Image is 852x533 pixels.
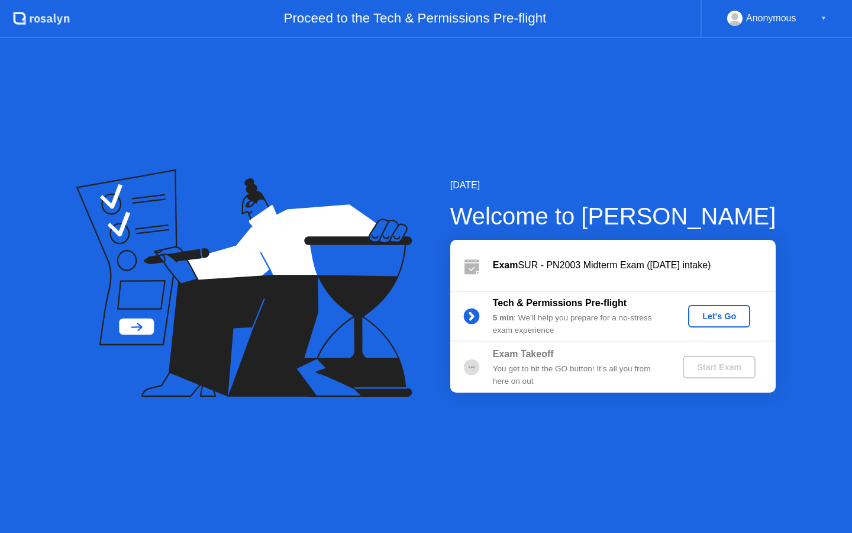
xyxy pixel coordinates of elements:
b: Tech & Permissions Pre-flight [493,298,627,308]
b: Exam [493,260,518,270]
div: Start Exam [688,362,751,372]
div: Anonymous [746,11,796,26]
div: You get to hit the GO button! It’s all you from here on out [493,363,663,387]
div: SUR - PN2003 Midterm Exam ([DATE] intake) [493,258,776,272]
button: Start Exam [683,356,756,378]
div: : We’ll help you prepare for a no-stress exam experience [493,312,663,336]
div: [DATE] [450,178,776,192]
b: 5 min [493,313,514,322]
div: Welcome to [PERSON_NAME] [450,198,776,234]
div: Let's Go [693,312,745,321]
b: Exam Takeoff [493,349,554,359]
div: ▼ [821,11,827,26]
button: Let's Go [688,305,750,327]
